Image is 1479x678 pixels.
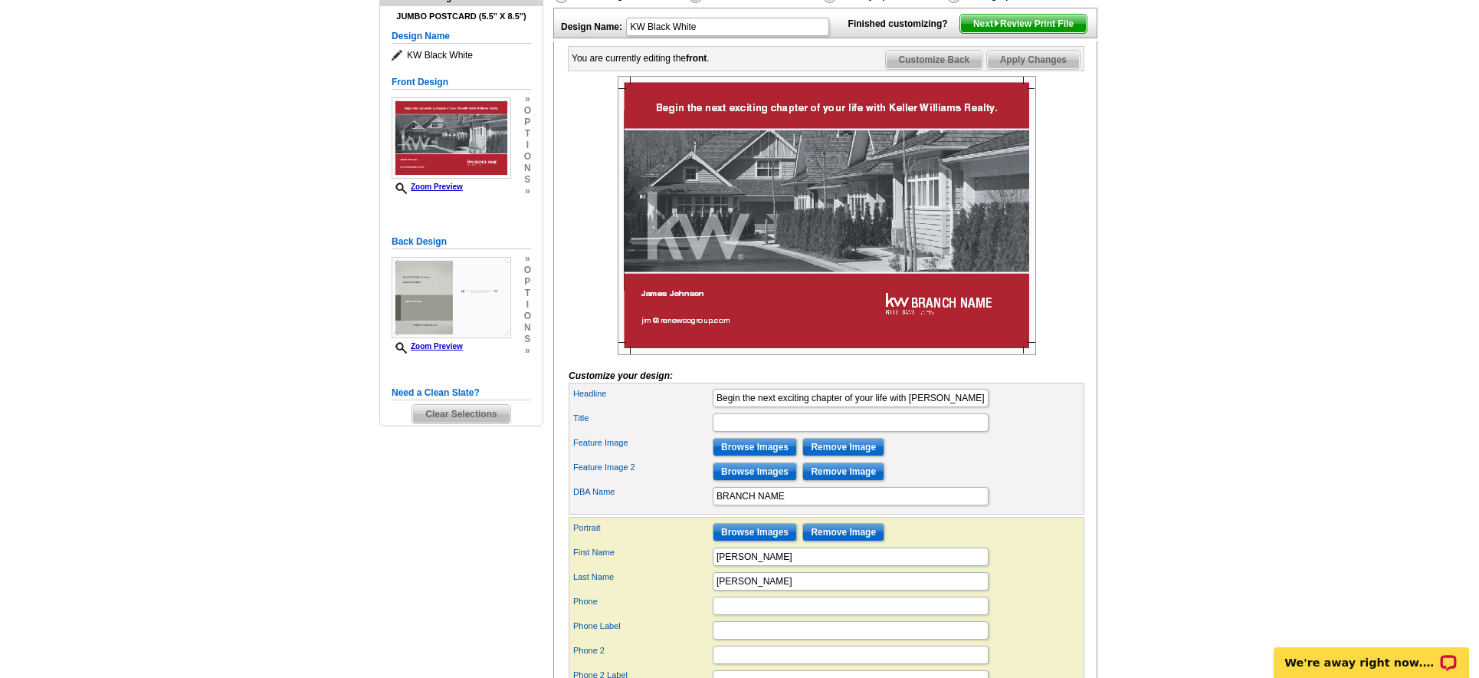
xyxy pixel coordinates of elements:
[713,438,797,456] input: Browse Images
[802,462,884,481] input: Remove Image
[573,461,711,474] label: Feature Image 2
[524,253,531,265] span: »
[392,235,531,249] h5: Back Design
[524,117,531,128] span: p
[573,571,711,584] label: Last Name
[802,438,884,456] input: Remove Image
[561,21,622,32] strong: Design Name:
[524,186,531,197] span: »
[573,522,711,535] label: Portrait
[848,18,957,29] strong: Finished customizing?
[987,51,1080,69] span: Apply Changes
[573,620,711,633] label: Phone Label
[524,265,531,276] span: o
[618,76,1036,355] img: Z18908922_00001_1.jpg
[573,595,711,608] label: Phone
[392,48,531,63] span: KW Black White
[524,288,531,299] span: t
[412,405,510,423] span: Clear Selections
[392,386,531,400] h5: Need a Clean Slate?
[524,105,531,117] span: o
[524,276,531,288] span: p
[524,140,531,151] span: i
[573,436,711,449] label: Feature Image
[524,128,531,140] span: t
[573,387,711,400] label: Headline
[392,29,531,44] h5: Design Name
[573,644,711,657] label: Phone 2
[524,322,531,334] span: n
[886,51,983,69] span: Customize Back
[960,15,1087,33] span: Next Review Print File
[1264,630,1479,678] iframe: LiveChat chat widget
[713,523,797,541] input: Browse Images
[569,370,673,381] i: Customize your design:
[524,174,531,186] span: s
[802,523,884,541] input: Remove Image
[392,97,511,179] img: Z18908922_00001_1.jpg
[524,94,531,105] span: »
[392,257,511,338] img: Z18908922_00001_2.jpg
[686,53,707,64] b: front
[573,546,711,559] label: First Name
[524,163,531,174] span: n
[392,342,463,351] a: Zoom Preview
[993,20,1000,27] img: button-next-arrow-white.png
[713,462,797,481] input: Browse Images
[392,12,531,21] h4: Jumbo Postcard (5.5" x 8.5")
[392,75,531,90] h5: Front Design
[524,151,531,163] span: o
[524,299,531,311] span: i
[573,412,711,425] label: Title
[572,51,710,65] div: You are currently editing the .
[524,334,531,345] span: s
[524,345,531,357] span: »
[392,183,463,191] a: Zoom Preview
[573,485,711,499] label: DBA Name
[524,311,531,322] span: o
